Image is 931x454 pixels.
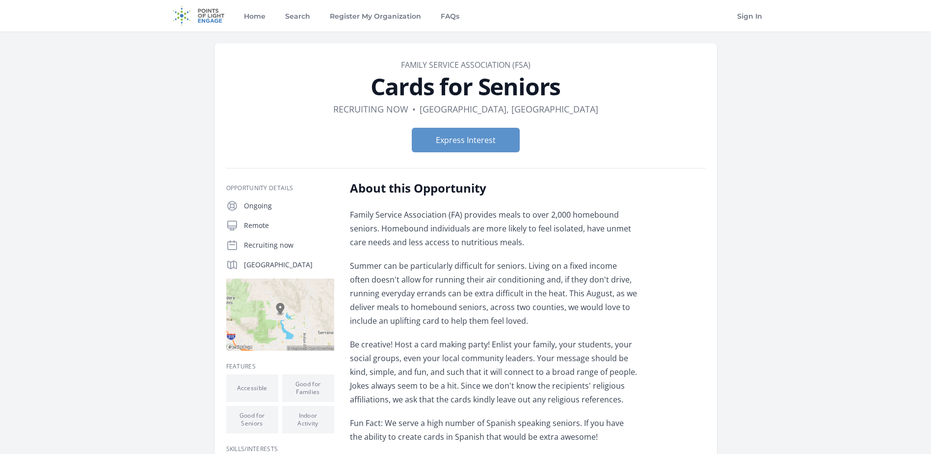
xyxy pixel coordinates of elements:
dd: Recruiting now [333,102,408,116]
p: Be creative! Host a card making party! Enlist your family, your students, your social groups, eve... [350,338,637,406]
button: Express Interest [412,128,520,152]
p: Fun Fact: We serve a high number of Spanish speaking seniors. If you have the ability to create c... [350,416,637,444]
h2: About this Opportunity [350,180,637,196]
li: Indoor Activity [282,406,334,433]
img: Map [226,279,334,351]
div: • [412,102,416,116]
p: Recruiting now [244,240,334,250]
h3: Skills/Interests [226,445,334,453]
a: Family Service Association (FSA) [401,59,531,70]
h1: Cards for Seniors [226,75,705,98]
p: Family Service Association (FA) provides meals to over 2,000 homebound seniors. Homebound individ... [350,208,637,249]
li: Accessible [226,374,278,402]
p: Ongoing [244,201,334,211]
p: [GEOGRAPHIC_DATA] [244,260,334,270]
h3: Opportunity Details [226,184,334,192]
dd: [GEOGRAPHIC_DATA], [GEOGRAPHIC_DATA] [420,102,598,116]
p: Remote [244,221,334,230]
p: Summer can be particularly difficult for seniors. Living on a fixed income often doesn't allow fo... [350,259,637,328]
li: Good for Families [282,374,334,402]
li: Good for Seniors [226,406,278,433]
h3: Features [226,363,334,370]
